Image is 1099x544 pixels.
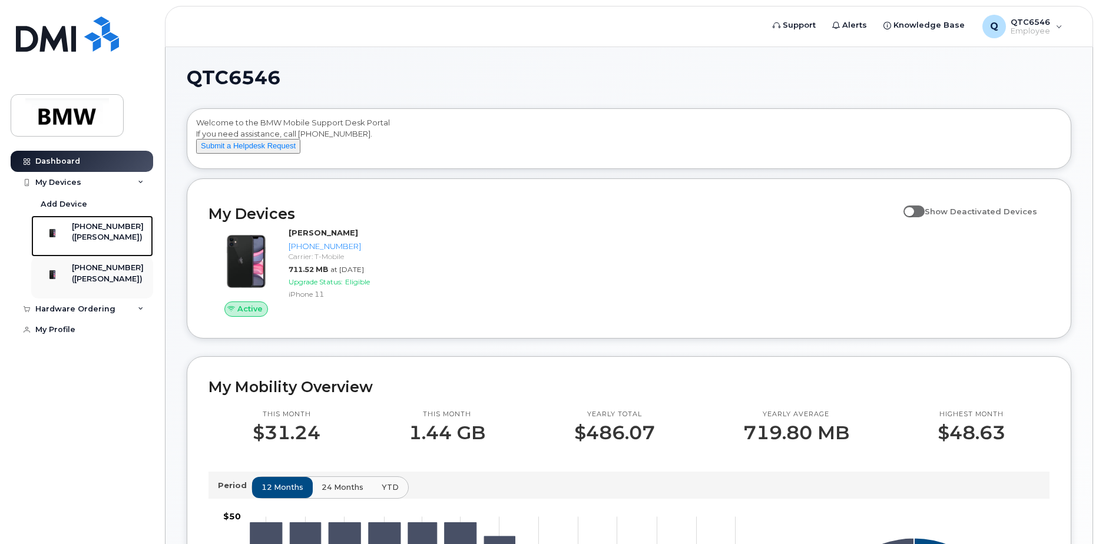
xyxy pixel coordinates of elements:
span: YTD [382,482,399,493]
p: Yearly total [574,410,655,419]
span: at [DATE] [330,265,364,274]
p: 719.80 MB [743,422,849,443]
p: $31.24 [253,422,320,443]
a: Active[PERSON_NAME][PHONE_NUMBER]Carrier: T-Mobile711.52 MBat [DATE]Upgrade Status:EligibleiPhone 11 [208,227,408,317]
p: Highest month [938,410,1005,419]
p: $486.07 [574,422,655,443]
p: Period [218,480,251,491]
h2: My Mobility Overview [208,378,1050,396]
div: [PHONE_NUMBER] [289,241,403,252]
div: iPhone 11 [289,289,403,299]
span: Show Deactivated Devices [925,207,1037,216]
p: This month [253,410,320,419]
a: Submit a Helpdesk Request [196,141,300,150]
p: This month [409,410,485,419]
iframe: Messenger Launcher [1048,493,1090,535]
div: Welcome to the BMW Mobile Support Desk Portal If you need assistance, call [PHONE_NUMBER]. [196,117,1062,164]
span: 24 months [322,482,363,493]
span: 711.52 MB [289,265,328,274]
strong: [PERSON_NAME] [289,228,358,237]
p: 1.44 GB [409,422,485,443]
div: Carrier: T-Mobile [289,251,403,261]
input: Show Deactivated Devices [903,200,913,210]
span: Upgrade Status: [289,277,343,286]
tspan: $50 [223,511,241,522]
p: Yearly average [743,410,849,419]
h2: My Devices [208,205,898,223]
span: Eligible [345,277,370,286]
img: iPhone_11.jpg [218,233,274,290]
p: $48.63 [938,422,1005,443]
span: Active [237,303,263,314]
span: QTC6546 [187,69,280,87]
button: Submit a Helpdesk Request [196,139,300,154]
